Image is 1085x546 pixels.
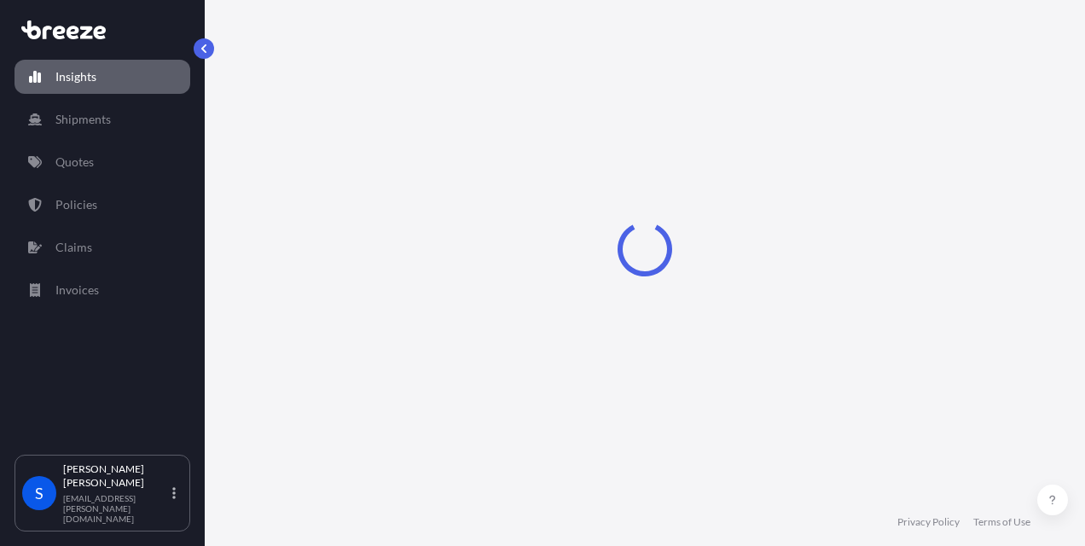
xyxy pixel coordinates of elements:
p: [PERSON_NAME] [PERSON_NAME] [63,462,169,490]
a: Insights [15,60,190,94]
a: Privacy Policy [897,515,960,529]
a: Terms of Use [973,515,1030,529]
p: Claims [55,239,92,256]
a: Claims [15,230,190,264]
p: Invoices [55,282,99,299]
p: Policies [55,196,97,213]
a: Policies [15,188,190,222]
p: [EMAIL_ADDRESS][PERSON_NAME][DOMAIN_NAME] [63,493,169,524]
span: S [35,485,44,502]
a: Shipments [15,102,190,136]
p: Quotes [55,154,94,171]
p: Insights [55,68,96,85]
a: Quotes [15,145,190,179]
a: Invoices [15,273,190,307]
p: Shipments [55,111,111,128]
